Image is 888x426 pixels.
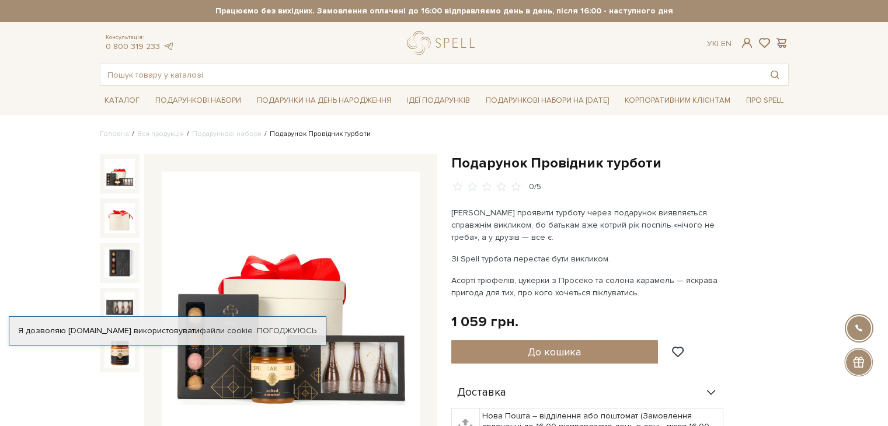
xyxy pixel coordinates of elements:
input: Пошук товару у каталозі [100,64,761,85]
a: Подарункові набори [192,130,262,138]
div: 1 059 грн. [451,313,518,331]
span: | [717,39,719,48]
a: En [721,39,732,48]
li: Подарунок Провідник турботи [262,129,371,139]
div: Ук [707,39,732,49]
a: Погоджуюсь [257,326,316,336]
a: Ідеї подарунків [402,92,475,110]
h1: Подарунок Провідник турботи [451,154,789,172]
img: Подарунок Провідник турботи [105,337,135,367]
a: Подарункові набори на [DATE] [481,90,614,110]
a: Вся продукція [137,130,184,138]
a: Корпоративним клієнтам [620,90,735,110]
img: Подарунок Провідник турботи [105,159,135,189]
img: Подарунок Провідник турботи [105,247,135,278]
strong: Працюємо без вихідних. Замовлення оплачені до 16:00 відправляємо день в день, після 16:00 - насту... [100,6,789,16]
a: Каталог [100,92,144,110]
img: Подарунок Провідник турботи [105,203,135,233]
p: [PERSON_NAME] проявити турботу через подарунок виявляється справжнім викликом, бо батькам вже кот... [451,207,725,243]
button: До кошика [451,340,659,364]
a: Подарункові набори [151,92,246,110]
a: 0 800 319 233 [106,41,160,51]
span: До кошика [528,345,581,358]
button: Пошук товару у каталозі [761,64,788,85]
a: файли cookie [200,326,253,336]
a: Про Spell [741,92,788,110]
span: Доставка [457,387,506,398]
p: Зі Spell турбота перестає бути викликом. [451,253,725,265]
a: telegram [163,41,175,51]
p: Асорті трюфелів, цукерки з Просеко та солона карамель — яскрава пригода для тих, про кого хочетьс... [451,274,725,299]
a: Головна [100,130,129,138]
div: 0/5 [529,181,541,193]
img: Подарунок Провідник турботи [105,292,135,323]
div: Я дозволяю [DOMAIN_NAME] використовувати [9,326,326,336]
a: Подарунки на День народження [252,92,396,110]
span: Консультація: [106,34,175,41]
a: logo [407,31,480,55]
